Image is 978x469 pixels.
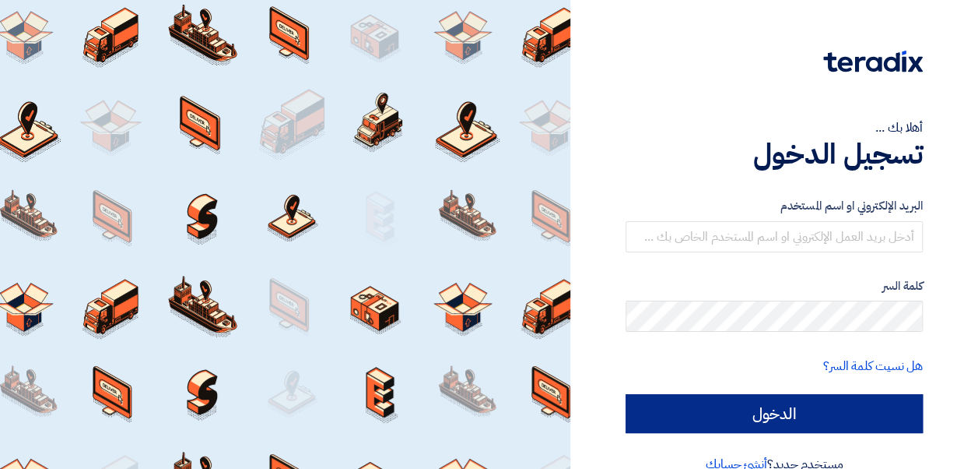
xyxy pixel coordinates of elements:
[823,51,923,72] img: Teradix logo
[823,357,923,376] a: هل نسيت كلمة السر؟
[626,197,923,215] label: البريد الإلكتروني او اسم المستخدم
[626,277,923,295] label: كلمة السر
[626,221,923,252] input: أدخل بريد العمل الإلكتروني او اسم المستخدم الخاص بك ...
[626,394,923,433] input: الدخول
[626,137,923,171] h1: تسجيل الدخول
[626,118,923,137] div: أهلا بك ...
